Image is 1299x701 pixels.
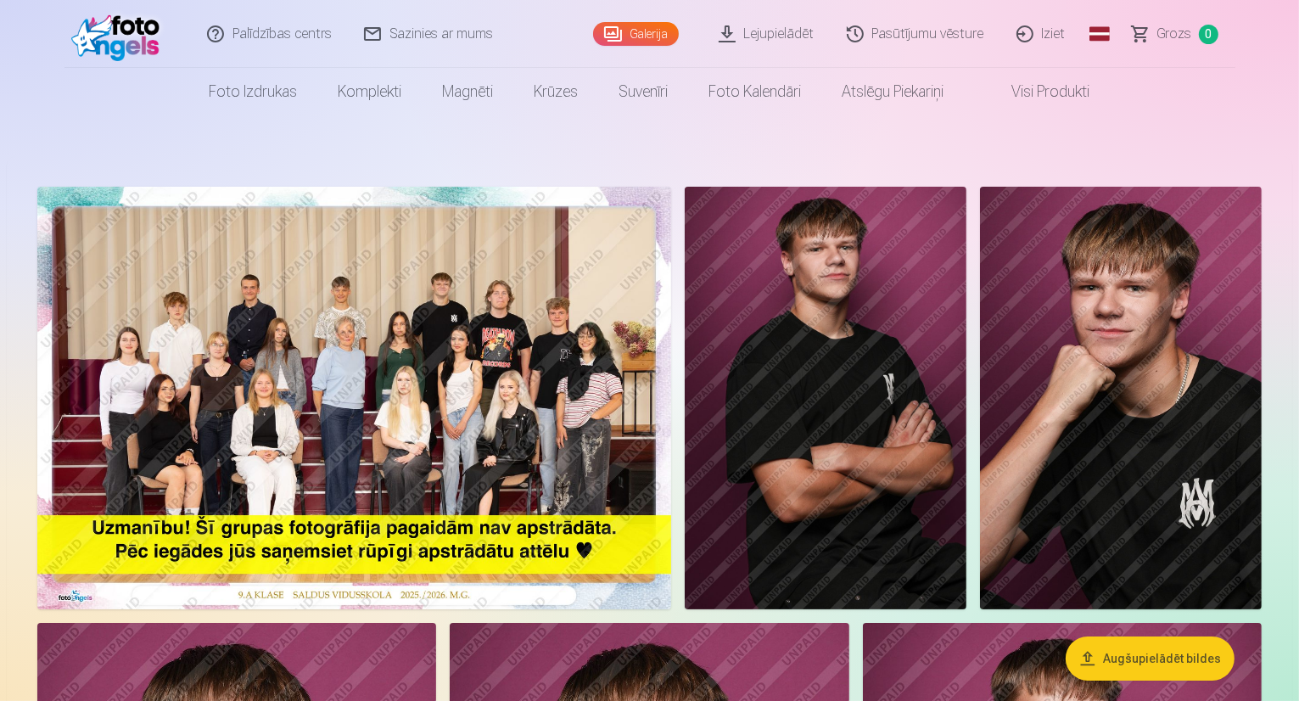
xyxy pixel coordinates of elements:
span: Grozs [1157,24,1192,44]
a: Krūzes [514,68,599,115]
a: Komplekti [318,68,423,115]
a: Foto kalendāri [689,68,822,115]
a: Foto izdrukas [189,68,318,115]
a: Galerija [593,22,679,46]
span: 0 [1199,25,1218,44]
a: Atslēgu piekariņi [822,68,965,115]
button: Augšupielādēt bildes [1066,637,1235,681]
img: /fa1 [71,7,169,61]
a: Suvenīri [599,68,689,115]
a: Magnēti [423,68,514,115]
a: Visi produkti [965,68,1111,115]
